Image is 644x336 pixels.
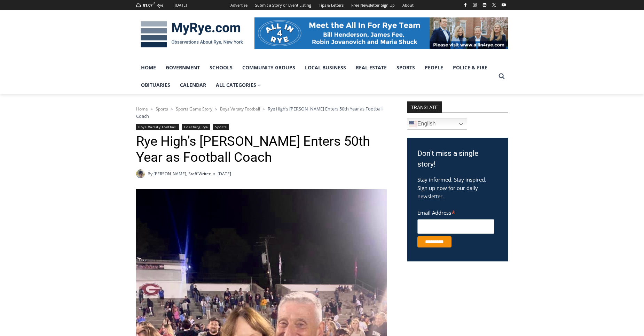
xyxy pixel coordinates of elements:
[136,106,148,112] a: Home
[182,124,210,130] a: Coaching Rye
[461,1,470,9] a: Facebook
[151,107,153,112] span: >
[161,59,205,76] a: Government
[154,1,155,5] span: F
[417,175,497,200] p: Stay informed. Stay inspired. Sign up now for our daily newsletter.
[148,170,152,177] span: By
[136,169,145,178] img: (PHOTO: MyRye.com 2024 Head Intern, Editor and now Staff Writer Charlie Morris. Contributed.)Char...
[175,2,187,8] div: [DATE]
[254,17,508,49] img: All in for Rye
[216,81,261,89] span: All Categories
[495,70,508,83] button: View Search Form
[407,101,442,113] strong: TRANSLATE
[300,59,351,76] a: Local Business
[351,59,392,76] a: Real Estate
[237,59,300,76] a: Community Groups
[263,107,265,112] span: >
[176,106,212,112] a: Sports Game Story
[136,124,179,130] a: Boys Varsity Football
[136,169,145,178] a: Author image
[500,1,508,9] a: YouTube
[156,106,168,112] a: Sports
[420,59,448,76] a: People
[136,76,175,94] a: Obituaries
[205,59,237,76] a: Schools
[490,1,498,9] a: X
[136,106,383,119] span: Rye High’s [PERSON_NAME] Enters 50th Year as Football Coach
[417,206,494,218] label: Email Address
[154,171,211,177] a: [PERSON_NAME], Staff Writer
[143,2,152,8] span: 81.07
[218,170,231,177] time: [DATE]
[215,107,217,112] span: >
[136,59,495,94] nav: Primary Navigation
[392,59,420,76] a: Sports
[157,2,163,8] div: Rye
[417,148,497,170] h3: Don't miss a single story!
[213,124,229,130] a: Sports
[136,59,161,76] a: Home
[409,120,417,128] img: en
[220,106,260,112] a: Boys Varsity Football
[136,133,388,165] h1: Rye High’s [PERSON_NAME] Enters 50th Year as Football Coach
[175,76,211,94] a: Calendar
[171,107,173,112] span: >
[136,105,388,120] nav: Breadcrumbs
[448,59,492,76] a: Police & Fire
[480,1,489,9] a: Linkedin
[471,1,479,9] a: Instagram
[211,76,266,94] a: All Categories
[407,119,467,130] a: English
[136,16,248,53] img: MyRye.com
